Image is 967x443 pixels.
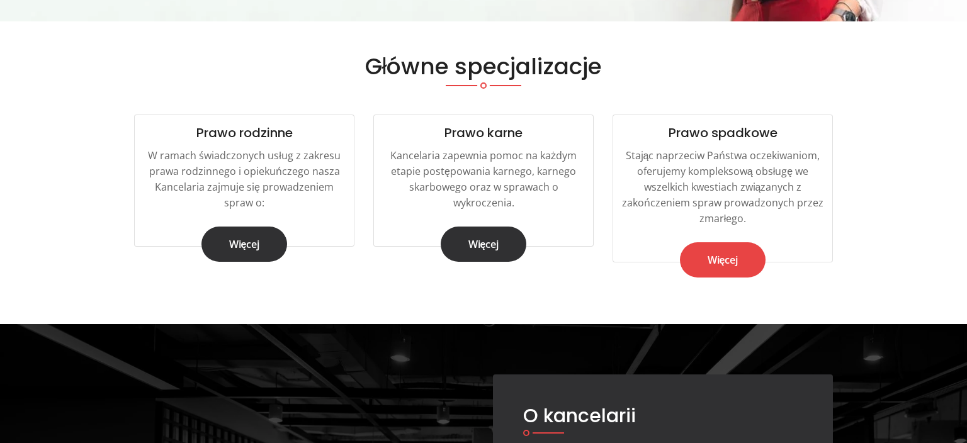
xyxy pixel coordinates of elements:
a: Więcej [201,227,288,262]
p: Stając naprzeciw Państwa oczekiwaniom, oferujemy kompleksową obsługę we wszelkich kwestiach związ... [618,148,827,227]
h2: Główne specjalizacje [134,53,833,80]
p: Kancelaria zapewnia pomoc na każdym etapie postępowania karnego, karnego skarbowego oraz w sprawa... [379,148,588,211]
h3: O kancelarii [523,405,803,427]
h4: Prawo rodzinne [135,115,354,140]
a: Więcej [441,227,527,262]
p: W ramach świadczonych usług z zakresu prawa rodzinnego i opiekuńczego nasza Kancelaria zajmuje si... [140,148,349,211]
a: Więcej [680,242,766,278]
h4: Prawo karne [374,115,593,140]
h4: Prawo spadkowe [613,115,832,140]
